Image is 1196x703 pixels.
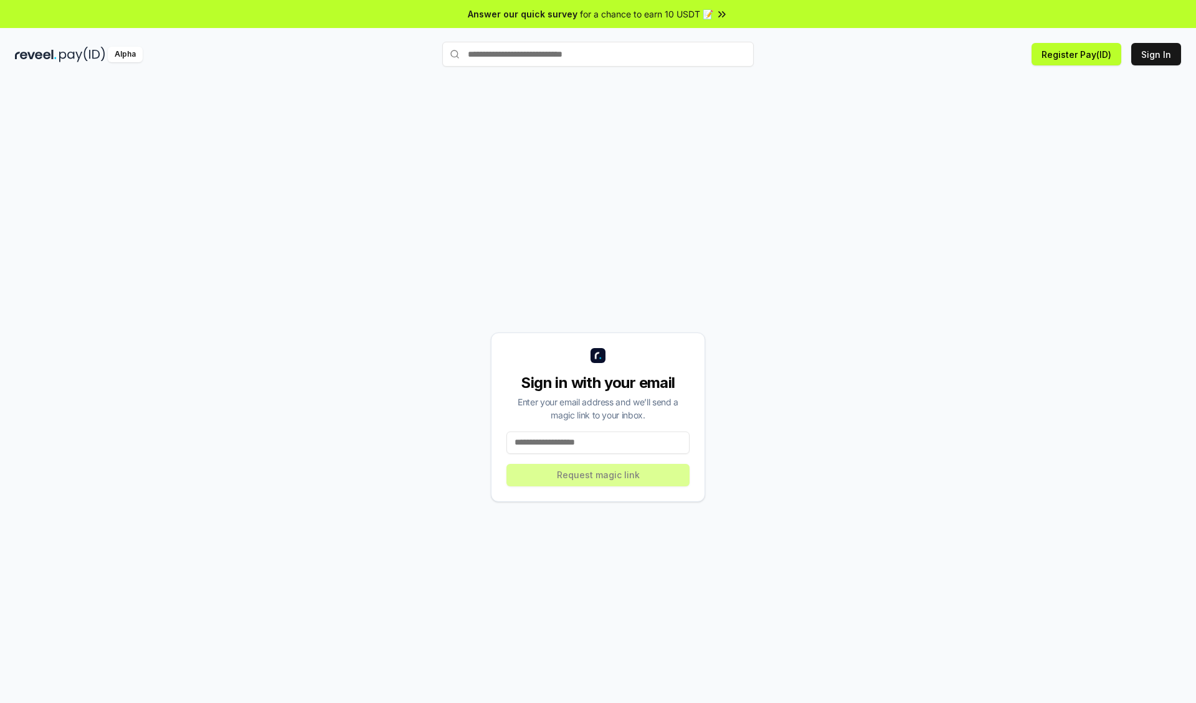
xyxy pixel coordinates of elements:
button: Sign In [1131,43,1181,65]
div: Sign in with your email [506,373,690,393]
button: Register Pay(ID) [1032,43,1121,65]
img: logo_small [591,348,605,363]
img: reveel_dark [15,47,57,62]
img: pay_id [59,47,105,62]
span: for a chance to earn 10 USDT 📝 [580,7,713,21]
div: Alpha [108,47,143,62]
span: Answer our quick survey [468,7,577,21]
div: Enter your email address and we’ll send a magic link to your inbox. [506,395,690,422]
